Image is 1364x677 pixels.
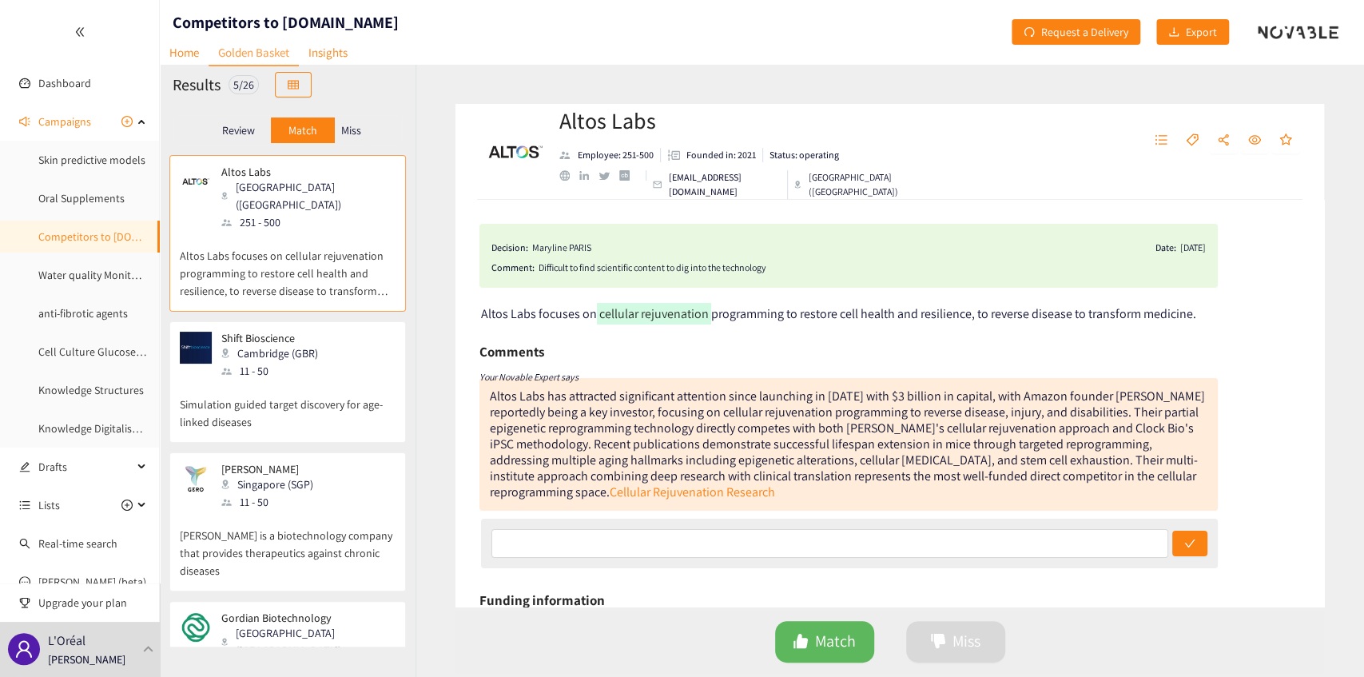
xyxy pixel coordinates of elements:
img: Snapshot of the company's website [180,165,212,197]
a: Cell Culture Glucose Monitoring [38,344,190,359]
span: Export [1186,23,1217,41]
p: Employee: 251-500 [578,148,654,162]
span: plus-circle [121,500,133,511]
p: [PERSON_NAME] [48,651,125,668]
a: linkedin [579,171,598,181]
mark: cellular rejuvenation [597,303,711,325]
span: eye [1248,133,1261,148]
div: Cambridge (GBR) [221,344,328,362]
a: Competitors to [DOMAIN_NAME] [38,229,192,244]
div: 11 - 50 [221,362,328,380]
iframe: Chat Widget [1104,504,1364,677]
a: Home [160,40,209,65]
span: Upgrade your plan [38,587,147,619]
span: Altos Labs focuses on [481,305,597,322]
p: Shift Bioscience [221,332,318,344]
h2: Altos Labs [559,105,947,137]
p: Simulation guided target discovery for age-linked diseases [180,380,396,431]
div: [GEOGRAPHIC_DATA] ([GEOGRAPHIC_DATA]) [221,624,394,659]
h6: Funding information [479,588,605,612]
p: Match [288,124,317,137]
span: double-left [74,26,85,38]
span: unordered-list [1155,133,1167,148]
a: Dashboard [38,76,91,90]
p: [EMAIL_ADDRESS][DOMAIN_NAME] [669,170,781,199]
span: user [14,639,34,659]
p: Miss [341,124,361,137]
span: sound [19,116,30,127]
button: tag [1178,128,1207,153]
a: anti-fibrotic agents [38,306,128,321]
div: [DATE] [1180,240,1206,256]
h2: Results [173,74,221,96]
a: Golden Basket [209,40,299,66]
button: unordered-list [1147,128,1175,153]
img: Company Logo [483,120,547,184]
span: plus-circle [121,116,133,127]
p: Altos Labs [221,165,384,178]
p: Founded in: 2021 [686,148,756,162]
button: dislikeMiss [906,621,1005,663]
div: Widget de chat [1104,504,1364,677]
div: Maryline PARIS [532,240,591,256]
span: Decision: [491,240,528,256]
li: Employees [559,148,661,162]
p: [PERSON_NAME] is a biotechnology company that provides therapeutics against chronic diseases [180,511,396,579]
div: 251 - 500 [221,213,394,231]
p: Status: operating [769,148,839,162]
a: Knowledge Digitalisation [38,421,157,436]
h1: Competitors to [DOMAIN_NAME] [173,11,399,34]
div: [GEOGRAPHIC_DATA] ([GEOGRAPHIC_DATA]) [794,170,947,199]
p: L'Oréal [48,631,85,651]
span: Lists [38,489,60,521]
button: table [275,72,312,98]
span: Match [815,629,856,654]
a: Skin predictive models [38,153,145,167]
p: Altos Labs focuses on cellular rejuvenation programming to restore cell health and resilience, to... [180,231,396,300]
a: website [559,170,579,181]
li: Founded in year [661,148,763,162]
button: redoRequest a Delivery [1012,19,1140,45]
span: programming to restore cell health and resilience, to reverse disease to transform medicine. [711,305,1196,322]
img: Snapshot of the company's website [180,332,212,364]
span: Drafts [38,451,133,483]
span: download [1168,26,1179,39]
div: Altos Labs has attracted significant attention since launching in [DATE] with $3 billion in capit... [490,388,1205,500]
span: redo [1024,26,1035,39]
a: Cellular Rejuvenation Research [610,484,775,500]
span: trophy [19,597,30,608]
a: Real-time search [38,536,117,551]
span: like [793,633,809,651]
span: star [1279,133,1292,148]
div: 5 / 26 [229,75,259,94]
span: Campaigns [38,106,91,137]
li: Status [763,148,839,162]
div: [GEOGRAPHIC_DATA] ([GEOGRAPHIC_DATA]) [221,178,394,213]
button: likeMatch [775,621,874,663]
a: Knowledge Structures [38,383,144,397]
a: Insights [299,40,357,65]
div: Singapore (SGP) [221,476,323,493]
p: Gordian Biotechnology [221,611,384,624]
h6: Comments [479,340,544,364]
img: Snapshot of the company's website [180,463,212,495]
i: Your Novable Expert says [479,371,579,383]
button: share-alt [1209,128,1238,153]
span: Miss [952,629,980,654]
span: unordered-list [19,500,30,511]
span: table [288,79,299,92]
span: dislike [930,633,946,651]
button: eye [1240,128,1269,153]
p: [PERSON_NAME] [221,463,313,476]
span: tag [1186,133,1199,148]
a: twitter [598,172,618,180]
span: Comment: [491,260,535,276]
a: Water quality Monitoring software [38,268,200,282]
a: [PERSON_NAME] (beta) [38,575,146,589]
a: Oral Supplements [38,191,125,205]
div: 11 - 50 [221,493,323,511]
span: Date: [1155,240,1176,256]
button: star [1271,128,1300,153]
span: share-alt [1217,133,1230,148]
div: Difficult to find scientific content to dig into the technology [539,260,1206,276]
